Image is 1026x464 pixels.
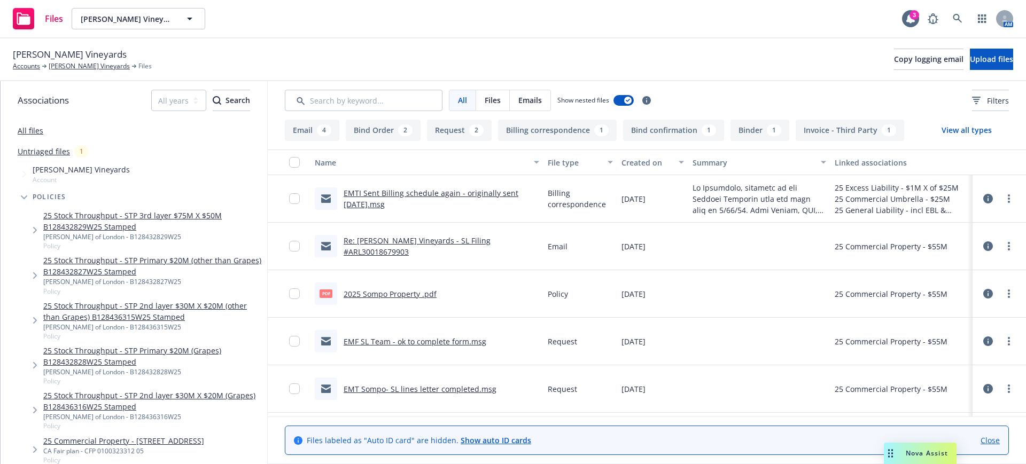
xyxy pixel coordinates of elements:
[289,336,300,347] input: Toggle Row Selected
[621,336,646,347] span: [DATE]
[910,10,919,20] div: 3
[289,383,300,394] input: Toggle Row Selected
[398,124,413,136] div: 2
[548,336,577,347] span: Request
[922,8,944,29] a: Report a Bug
[285,90,442,111] input: Search by keyword...
[320,289,332,297] span: pdf
[693,182,826,216] span: Lo Ipsumdolo, sitametc ad eli Seddoei Temporin utla etd magn aliq en 5/66/54. Admi Veniam, QUI, N...
[344,384,496,394] a: EMT Sompo- SL lines letter completed.msg
[43,323,263,332] div: [PERSON_NAME] of London - B128436315W25
[548,383,577,395] span: Request
[970,54,1013,64] span: Upload files
[906,449,948,458] span: Nova Assist
[469,124,484,136] div: 2
[43,446,204,455] div: CA Fair plan - CFP 0100323312 05
[884,443,957,464] button: Nova Assist
[138,61,152,71] span: Files
[884,443,897,464] div: Drag to move
[987,95,1009,106] span: Filters
[972,90,1009,111] button: Filters
[548,241,568,252] span: Email
[548,157,601,168] div: File type
[49,61,130,71] a: [PERSON_NAME] Vineyards
[43,300,263,323] a: 25 Stock Throughput - STP 2nd layer $30M X $20M (other than Grapes) B128436315W25 Stamped
[13,61,40,71] a: Accounts
[485,95,501,106] span: Files
[971,8,993,29] a: Switch app
[970,49,1013,70] button: Upload files
[427,120,492,141] button: Request
[1002,192,1015,205] a: more
[33,194,66,200] span: Policies
[518,95,542,106] span: Emails
[213,90,250,111] div: Search
[310,150,543,175] button: Name
[730,120,789,141] button: Binder
[498,120,617,141] button: Billing correspondence
[344,235,491,257] a: Re: [PERSON_NAME] Vineyards - SL Filing #ARL30018679903
[972,95,1009,106] span: Filters
[289,157,300,168] input: Select all
[835,383,947,395] div: 25 Commercial Property - $55M
[461,435,531,445] a: Show auto ID cards
[18,93,69,107] span: Associations
[43,345,263,367] a: 25 Stock Throughput - STP Primary $20M (Grapes) B128432828W25 Stamped
[43,210,263,232] a: 25 Stock Throughput - STP 3rd layer $75M X $50M B128432829W25 Stamped
[617,150,688,175] button: Created on
[835,288,947,300] div: 25 Commercial Property - $55M
[74,145,89,158] div: 1
[43,412,263,421] div: [PERSON_NAME] of London - B128436316W25
[548,187,613,210] span: Billing correspondence
[45,14,63,23] span: Files
[621,193,646,205] span: [DATE]
[43,390,263,412] a: 25 Stock Throughput - STP 2nd layer $30M X $20M (Grapes) B128436316W25 Stamped
[835,205,968,216] div: 25 General Liability - incl EBL & Liquor Liab
[688,150,830,175] button: Summary
[1002,287,1015,300] a: more
[1002,335,1015,348] a: more
[548,288,568,300] span: Policy
[9,4,67,34] a: Files
[796,120,904,141] button: Invoice - Third Party
[621,157,672,168] div: Created on
[894,49,963,70] button: Copy logging email
[947,8,968,29] a: Search
[289,288,300,299] input: Toggle Row Selected
[213,96,221,105] svg: Search
[835,182,968,193] div: 25 Excess Liability - $1M X of $25M
[621,383,646,395] span: [DATE]
[981,435,1000,446] a: Close
[13,48,127,61] span: [PERSON_NAME] Vineyards
[835,336,947,347] div: 25 Commercial Property - $55M
[830,150,973,175] button: Linked associations
[1002,240,1015,253] a: more
[43,241,263,250] span: Policy
[458,95,467,106] span: All
[43,277,263,286] div: [PERSON_NAME] of London - B128432827W25
[344,289,437,299] a: 2025 Sompo Property .pdf
[767,124,781,136] div: 1
[543,150,617,175] button: File type
[43,287,263,296] span: Policy
[693,157,814,168] div: Summary
[702,124,716,136] div: 1
[81,13,173,25] span: [PERSON_NAME] Vineyards
[289,193,300,204] input: Toggle Row Selected
[621,241,646,252] span: [DATE]
[285,120,339,141] button: Email
[43,435,204,446] a: 25 Commercial Property - [STREET_ADDRESS]
[307,435,531,446] span: Files labeled as "Auto ID card" are hidden.
[557,96,609,105] span: Show nested files
[33,164,130,175] span: [PERSON_NAME] Vineyards
[18,125,43,136] a: All files
[346,120,421,141] button: Bind Order
[43,232,263,241] div: [PERSON_NAME] of London - B128432829W25
[894,54,963,64] span: Copy logging email
[18,146,70,157] a: Untriaged files
[289,241,300,251] input: Toggle Row Selected
[623,120,724,141] button: Bind confirmation
[43,255,263,277] a: 25 Stock Throughput - STP Primary $20M (other than Grapes) B128432827W25 Stamped
[72,8,205,29] button: [PERSON_NAME] Vineyards
[43,421,263,430] span: Policy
